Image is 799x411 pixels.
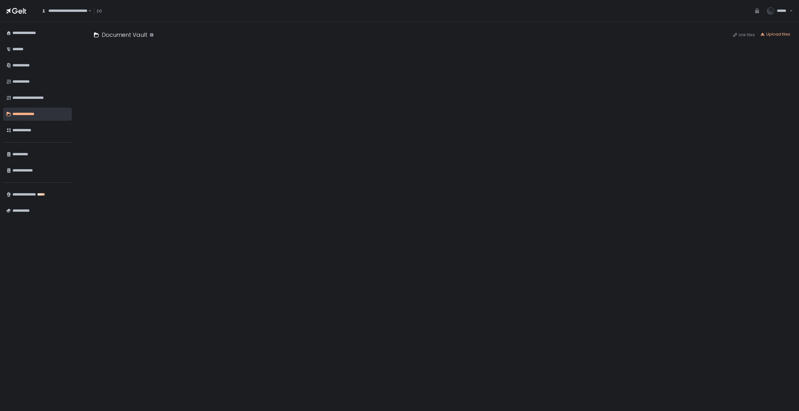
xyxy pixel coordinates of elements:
[87,8,88,14] input: Search for option
[37,4,91,17] div: Search for option
[733,32,755,38] button: Link files
[760,31,790,37] button: Upload files
[102,31,147,39] h1: Document Vault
